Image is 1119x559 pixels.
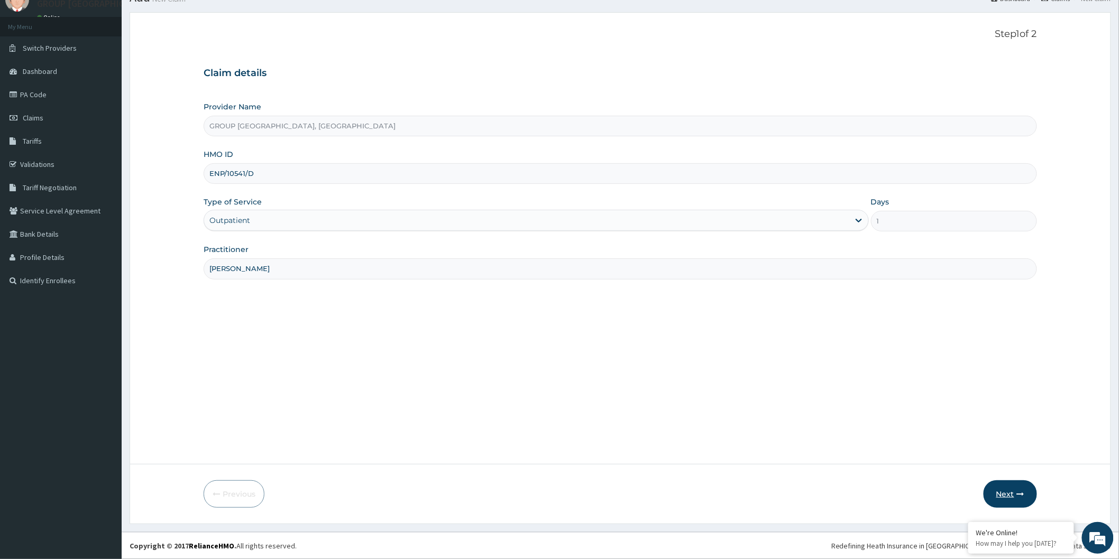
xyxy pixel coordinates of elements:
div: We're Online! [976,528,1066,537]
a: Online [37,14,62,21]
a: RelianceHMO [189,541,234,551]
span: Switch Providers [23,43,77,53]
footer: All rights reserved. [122,532,1119,559]
div: Outpatient [209,215,250,226]
p: Step 1 of 2 [204,29,1037,40]
label: Type of Service [204,197,262,207]
span: Dashboard [23,67,57,76]
label: Practitioner [204,244,249,255]
button: Next [984,480,1037,508]
span: Tariffs [23,136,42,146]
label: HMO ID [204,149,233,160]
input: Enter Name [204,258,1037,279]
span: Claims [23,113,43,123]
label: Days [871,197,889,207]
input: Enter HMO ID [204,163,1037,184]
label: Provider Name [204,101,261,112]
strong: Copyright © 2017 . [130,541,236,551]
span: Tariff Negotiation [23,183,77,192]
h3: Claim details [204,68,1037,79]
p: How may I help you today? [976,539,1066,548]
button: Previous [204,480,264,508]
div: Redefining Heath Insurance in [GEOGRAPHIC_DATA] using Telemedicine and Data Science! [831,541,1111,551]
